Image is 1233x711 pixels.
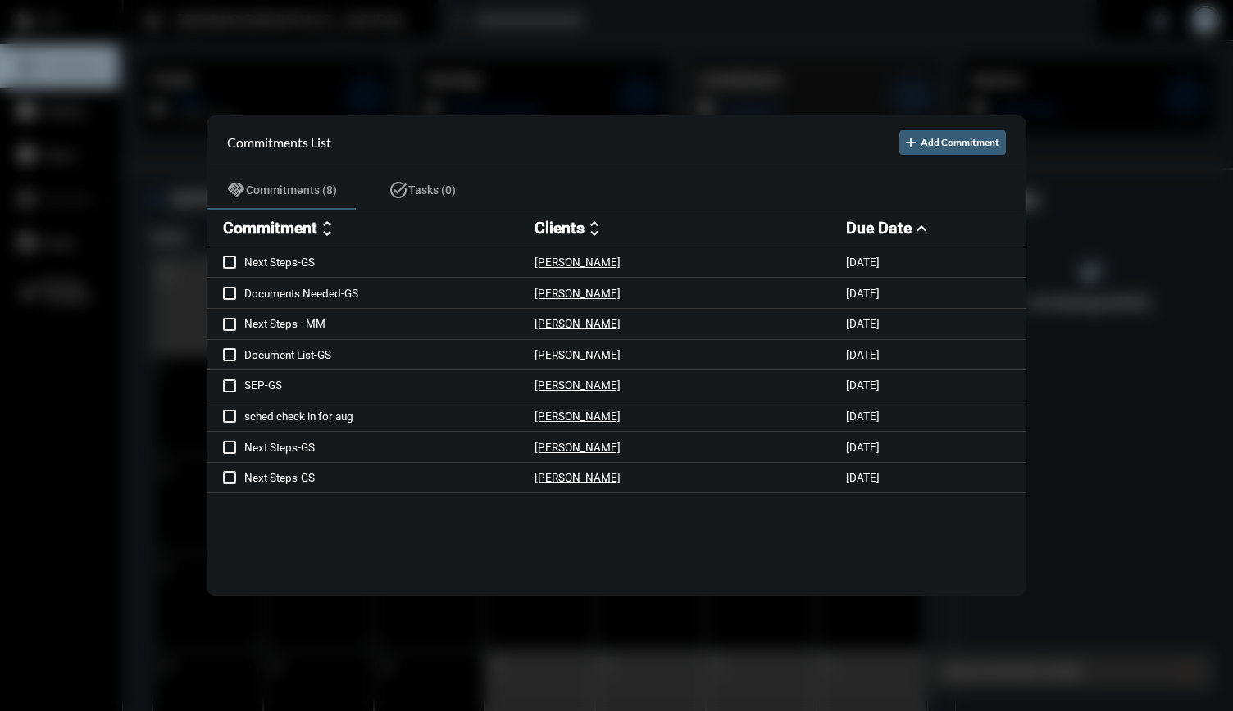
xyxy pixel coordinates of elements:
[244,348,535,361] p: Document List-GS
[899,130,1006,155] button: Add Commitment
[244,256,535,269] p: Next Steps-GS
[585,219,604,238] mat-icon: unfold_more
[846,441,880,454] p: [DATE]
[535,378,621,392] p: [PERSON_NAME]
[846,410,880,423] p: [DATE]
[244,410,535,423] p: sched check in for aug
[846,287,880,300] p: [DATE]
[846,256,880,269] p: [DATE]
[535,256,621,269] p: [PERSON_NAME]
[903,134,919,151] mat-icon: add
[535,219,585,238] h2: Clients
[244,471,535,484] p: Next Steps-GS
[244,317,535,330] p: Next Steps - MM
[408,183,456,197] span: Tasks (0)
[535,441,621,454] p: [PERSON_NAME]
[846,348,880,361] p: [DATE]
[535,410,621,423] p: [PERSON_NAME]
[227,134,331,150] h2: Commitments List
[535,287,621,300] p: [PERSON_NAME]
[846,317,880,330] p: [DATE]
[226,180,246,200] mat-icon: handshake
[244,378,535,392] p: SEP-GS
[912,219,931,238] mat-icon: expand_less
[389,180,408,200] mat-icon: task_alt
[535,348,621,361] p: [PERSON_NAME]
[223,219,317,238] h2: Commitment
[246,183,337,197] span: Commitments (8)
[846,219,912,238] h2: Due Date
[846,471,880,484] p: [DATE]
[244,287,535,300] p: Documents Needed-GS
[244,441,535,454] p: Next Steps-GS
[317,219,337,238] mat-icon: unfold_more
[535,317,621,330] p: [PERSON_NAME]
[535,471,621,484] p: [PERSON_NAME]
[846,378,880,392] p: [DATE]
